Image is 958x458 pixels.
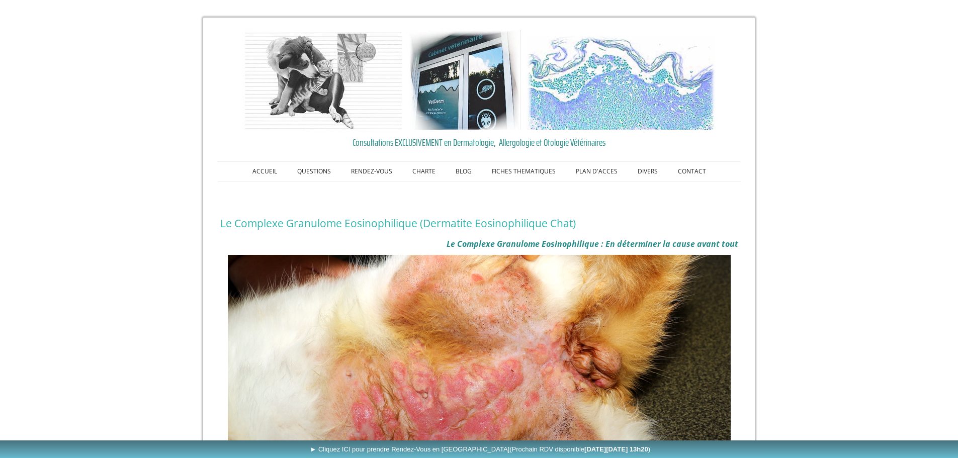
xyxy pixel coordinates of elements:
b: Le Complexe Granulome Eosinophilique : En déterminer la cause avant tout [447,238,738,249]
b: [DATE][DATE] 13h20 [584,445,648,453]
a: FICHES THEMATIQUES [482,162,566,181]
span: ► Cliquez ICI pour prendre Rendez-Vous en [GEOGRAPHIC_DATA] [310,445,650,453]
h1: Le Complexe Granulome Eosinophilique (Dermatite Eosinophilique Chat) [220,217,738,230]
a: Consultations EXCLUSIVEMENT en Dermatologie, Allergologie et Otologie Vétérinaires [220,135,738,150]
a: PLAN D'ACCES [566,162,628,181]
a: BLOG [446,162,482,181]
a: CONTACT [668,162,716,181]
a: QUESTIONS [287,162,341,181]
span: (Prochain RDV disponible ) [509,445,650,453]
a: CHARTE [402,162,446,181]
a: ACCUEIL [242,162,287,181]
a: RENDEZ-VOUS [341,162,402,181]
a: DIVERS [628,162,668,181]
